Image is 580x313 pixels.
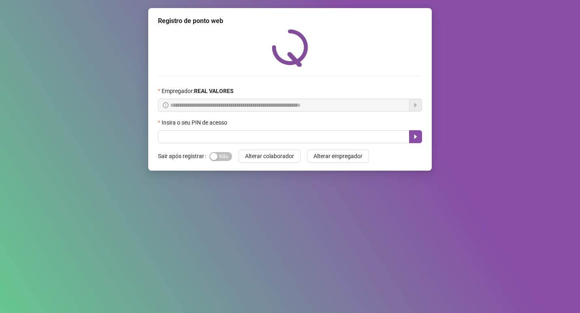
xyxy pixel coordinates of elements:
strong: REAL VALORES [194,88,234,94]
label: Sair após registrar [158,150,209,163]
button: Alterar empregador [307,150,369,163]
span: info-circle [163,102,168,108]
label: Insira o seu PIN de acesso [158,118,232,127]
span: caret-right [412,133,419,140]
img: QRPoint [272,29,308,67]
span: Alterar empregador [313,152,362,161]
span: Empregador : [162,87,234,95]
button: Alterar colaborador [239,150,301,163]
div: Registro de ponto web [158,16,422,26]
span: Alterar colaborador [245,152,294,161]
